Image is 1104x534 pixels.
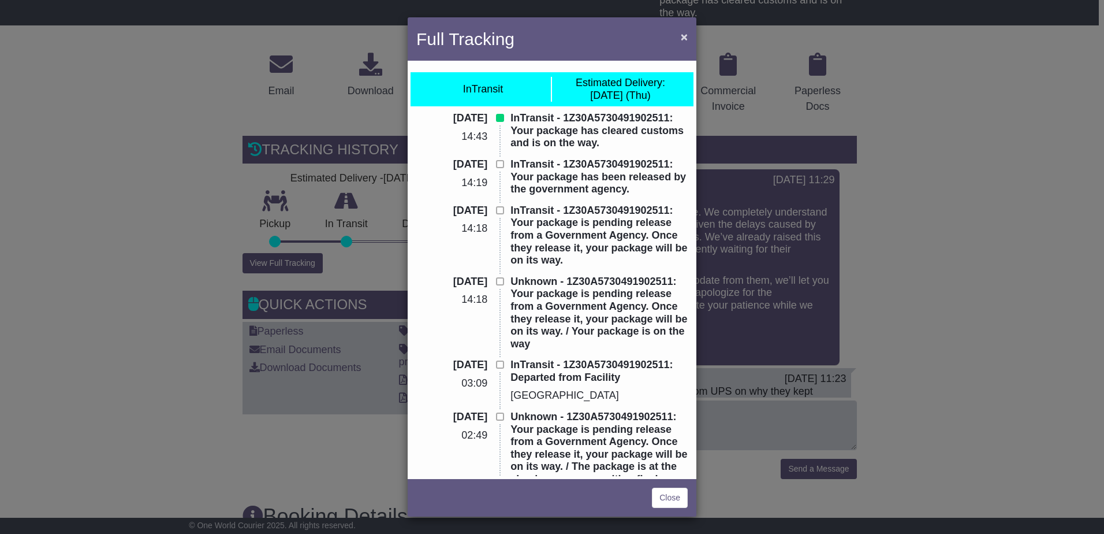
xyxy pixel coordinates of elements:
p: 03:09 [416,377,487,390]
p: Unknown - 1Z30A5730491902511: Your package is pending release from a Government Agency. Once they... [510,411,688,498]
p: 14:19 [416,177,487,190]
p: [DATE] [416,411,487,424]
p: InTransit - 1Z30A5730491902511: Your package has cleared customs and is on the way. [510,112,688,150]
p: InTransit - 1Z30A5730491902511: Your package has been released by the government agency. [510,158,688,196]
p: [GEOGRAPHIC_DATA] [510,390,688,402]
p: 14:18 [416,222,487,235]
p: [DATE] [416,359,487,372]
p: 02:49 [416,429,487,442]
span: Estimated Delivery: [576,77,665,88]
span: × [681,30,688,43]
p: [DATE] [416,205,487,217]
p: [DATE] [416,112,487,125]
p: InTransit - 1Z30A5730491902511: Departed from Facility [510,359,688,384]
p: [DATE] [416,158,487,171]
p: Unknown - 1Z30A5730491902511: Your package is pending release from a Government Agency. Once they... [510,276,688,351]
p: 14:18 [416,294,487,306]
a: Close [652,488,688,508]
div: InTransit [463,83,503,96]
div: [DATE] (Thu) [576,77,665,102]
p: 14:43 [416,131,487,143]
p: [DATE] [416,276,487,288]
button: Close [675,25,693,49]
p: InTransit - 1Z30A5730491902511: Your package is pending release from a Government Agency. Once th... [510,205,688,267]
h4: Full Tracking [416,26,514,52]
